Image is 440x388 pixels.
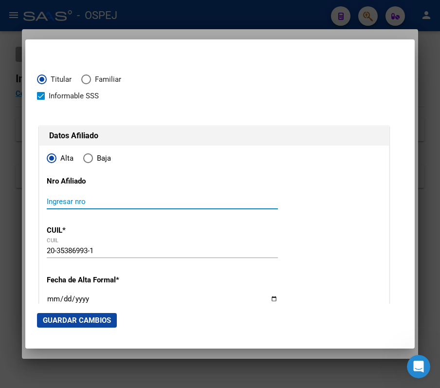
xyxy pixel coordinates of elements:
span: Alta [56,153,73,164]
mat-radio-group: Elija una opción [47,156,121,165]
button: Guardar Cambios [37,313,117,328]
span: Familiar [91,74,121,85]
p: CUIL [47,225,147,236]
p: Nro Afiliado [47,176,147,187]
h1: Datos Afiliado [49,130,379,142]
iframe: Intercom live chat [407,355,430,378]
mat-radio-group: Elija una opción [37,77,131,86]
span: Baja [93,153,111,164]
span: Titular [47,74,72,85]
span: Informable SSS [49,90,99,102]
p: Fecha de Alta Formal [47,275,147,286]
span: Guardar Cambios [43,316,111,325]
